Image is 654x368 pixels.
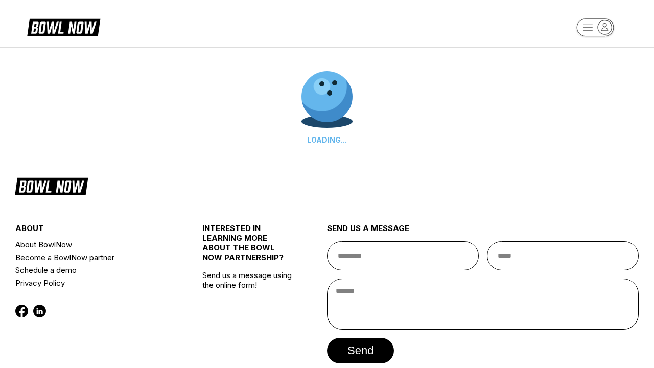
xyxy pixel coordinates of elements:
[15,277,171,289] a: Privacy Policy
[15,238,171,251] a: About BowlNow
[15,251,171,264] a: Become a BowlNow partner
[15,223,171,238] div: about
[15,264,171,277] a: Schedule a demo
[327,223,639,241] div: send us a message
[202,223,296,270] div: INTERESTED IN LEARNING MORE ABOUT THE BOWL NOW PARTNERSHIP?
[301,135,353,144] div: LOADING...
[327,338,394,363] button: send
